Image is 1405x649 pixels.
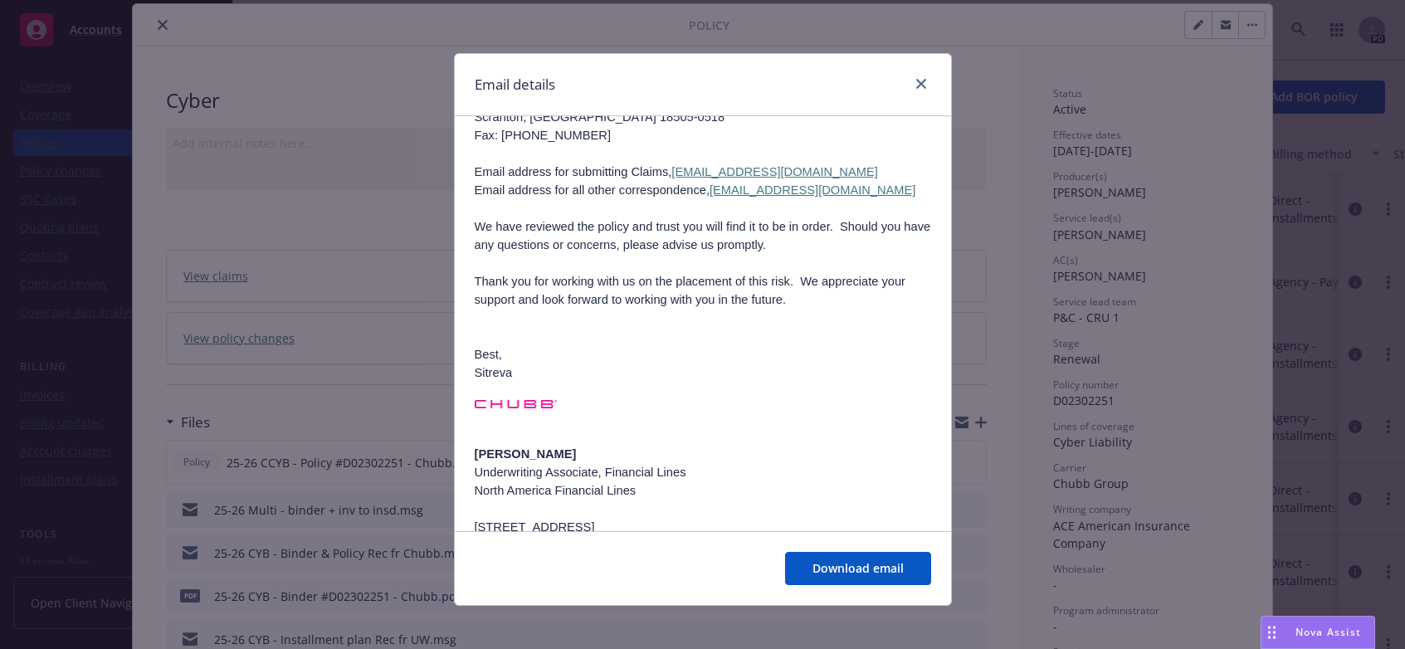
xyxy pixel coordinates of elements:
span: Nova Assist [1295,625,1361,639]
b: [PERSON_NAME] [475,447,577,461]
span: Underwriting Associate, Financial Lines [475,447,686,479]
span: North America Financial Lines [STREET_ADDRESS] O [PHONE_NUMBER] E [475,484,689,570]
span: Download email [812,560,904,576]
button: Download email [785,552,931,585]
div: Drag to move [1261,617,1282,648]
button: Nova Assist [1261,616,1375,649]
